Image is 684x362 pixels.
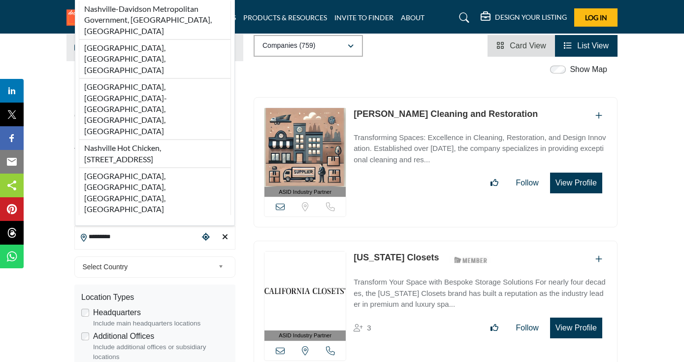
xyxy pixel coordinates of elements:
[334,13,393,22] a: INVITE TO FINDER
[83,261,215,273] span: Select Country
[79,168,231,215] li: [GEOGRAPHIC_DATA], [GEOGRAPHIC_DATA], [GEOGRAPHIC_DATA], [GEOGRAPHIC_DATA]
[79,140,231,168] li: Nashville Hot Chicken, [STREET_ADDRESS]
[354,109,538,119] a: [PERSON_NAME] Cleaning and Restoration
[66,9,150,26] img: Site Logo
[262,41,315,51] p: Companies (759)
[550,318,602,338] button: View Profile
[93,319,228,328] div: Include main headquarters locations
[264,108,346,197] a: ASID Industry Partner
[574,8,618,27] button: Log In
[81,291,228,303] div: Location Types
[354,126,607,166] a: Transforming Spaces: Excellence in Cleaning, Restoration, and Design Innovation. Established over...
[74,98,235,133] p: Filter results to those listings which are offering exclusive member perks or referral programs.
[74,44,82,51] input: ASID Members checkbox
[354,132,607,166] p: Transforming Spaces: Excellence in Cleaning, Restoration, and Design Innovation. Established over...
[74,143,140,160] label: To the Trade Perks
[354,322,371,334] div: Followers
[354,271,607,310] a: Transform Your Space with Bespoke Storage Solutions For nearly four decades, the [US_STATE] Close...
[218,227,232,248] div: Clear search location
[254,35,363,57] button: Companies (759)
[264,252,346,330] img: California Closets
[450,10,476,26] a: Search
[495,13,567,22] h5: DESIGN YOUR LISTING
[595,111,602,120] a: Add To List
[401,13,424,22] a: ABOUT
[510,318,545,338] button: Follow
[585,13,607,22] span: Log In
[577,41,609,50] span: List View
[570,64,607,75] label: Show Map
[496,41,546,50] a: View Card
[74,202,106,219] h2: Distance
[354,251,439,264] p: California Closets
[564,41,609,50] a: View List
[279,331,331,340] span: ASID Industry Partner
[74,74,133,92] h2: Rewards & Perks
[264,108,346,187] img: Woodard Cleaning and Restoration
[354,108,538,121] p: Woodard Cleaning and Restoration
[79,78,231,140] li: [GEOGRAPHIC_DATA], [GEOGRAPHIC_DATA]-[GEOGRAPHIC_DATA], [GEOGRAPHIC_DATA], [GEOGRAPHIC_DATA]
[354,277,607,310] p: Transform Your Space with Bespoke Storage Solutions For nearly four decades, the [US_STATE] Close...
[75,227,199,246] input: Search Location
[199,227,213,248] div: Choose your current location
[484,173,505,193] button: Like listing
[484,318,505,338] button: Like listing
[264,252,346,341] a: ASID Industry Partner
[555,35,618,57] li: List View
[79,39,231,78] li: [GEOGRAPHIC_DATA], [GEOGRAPHIC_DATA], [GEOGRAPHIC_DATA]
[93,330,154,342] label: Additional Offices
[279,188,331,196] span: ASID Industry Partner
[481,12,567,24] div: DESIGN YOUR LISTING
[93,307,141,319] label: Headquarters
[354,253,439,262] a: [US_STATE] Closets
[550,173,602,193] button: View Profile
[367,324,371,332] span: 3
[510,41,546,50] span: Card View
[595,255,602,263] a: Add To List
[243,13,327,22] a: PRODUCTS & RESOURCES
[449,253,493,266] img: ASID Members Badge Icon
[510,173,545,193] button: Follow
[74,163,139,181] label: Referral Programs
[488,35,555,57] li: Card View
[79,1,231,39] li: Nashville-Davidson Metropolitan Government, [GEOGRAPHIC_DATA], [GEOGRAPHIC_DATA]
